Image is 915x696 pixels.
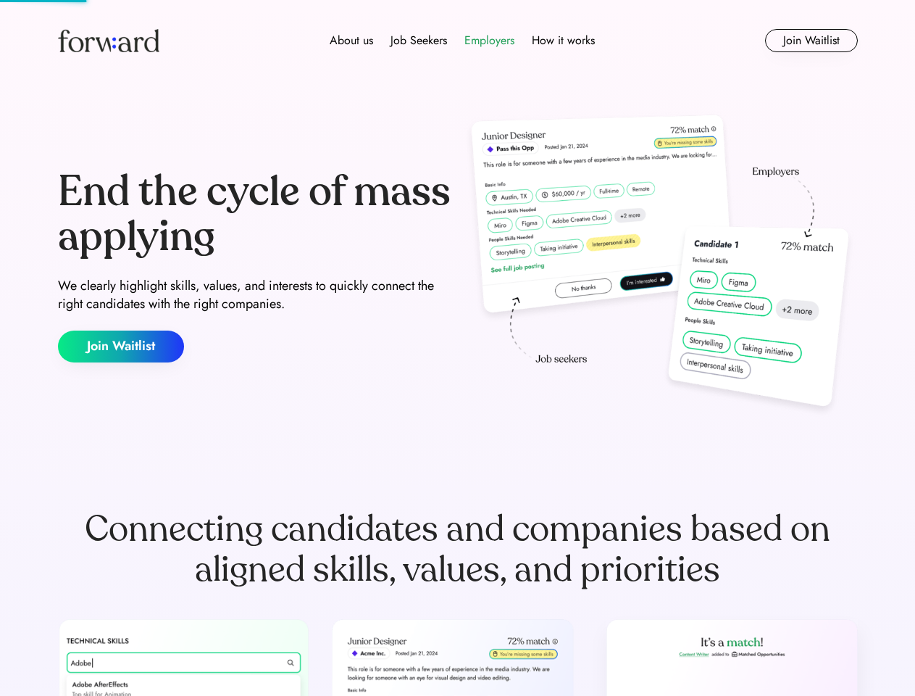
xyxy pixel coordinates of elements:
[464,110,858,422] img: hero-image.png
[532,32,595,49] div: How it works
[58,29,159,52] img: Forward logo
[765,29,858,52] button: Join Waitlist
[390,32,447,49] div: Job Seekers
[330,32,373,49] div: About us
[58,277,452,313] div: We clearly highlight skills, values, and interests to quickly connect the right candidates with t...
[58,170,452,259] div: End the cycle of mass applying
[58,331,184,362] button: Join Waitlist
[464,32,514,49] div: Employers
[58,509,858,590] div: Connecting candidates and companies based on aligned skills, values, and priorities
